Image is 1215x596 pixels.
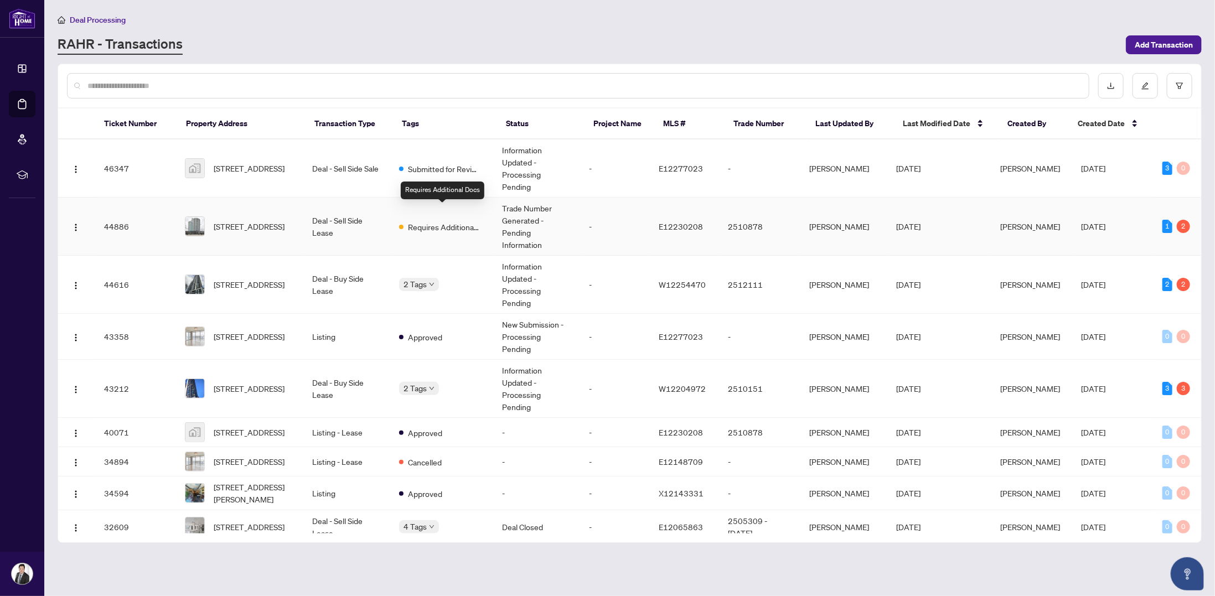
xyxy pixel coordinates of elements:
[1177,220,1190,233] div: 2
[67,380,85,397] button: Logo
[800,476,887,510] td: [PERSON_NAME]
[720,198,800,256] td: 2510878
[304,510,391,544] td: Deal - Sell Side Lease
[304,198,391,256] td: Deal - Sell Side Lease
[581,360,650,418] td: -
[1078,117,1125,129] span: Created Date
[806,108,894,139] th: Last Updated By
[581,139,650,198] td: -
[720,314,800,360] td: -
[1000,221,1060,231] span: [PERSON_NAME]
[95,108,177,139] th: Ticket Number
[585,108,655,139] th: Project Name
[1176,82,1183,90] span: filter
[1098,73,1124,99] button: download
[659,163,703,173] span: E12277023
[95,314,176,360] td: 43358
[1162,278,1172,291] div: 2
[1082,488,1106,498] span: [DATE]
[185,379,204,398] img: thumbnail-img
[800,256,887,314] td: [PERSON_NAME]
[720,256,800,314] td: 2512111
[408,221,480,233] span: Requires Additional Docs
[1133,73,1158,99] button: edit
[1069,108,1151,139] th: Created Date
[1162,426,1172,439] div: 0
[1167,73,1192,99] button: filter
[1162,520,1172,533] div: 0
[1082,427,1106,437] span: [DATE]
[659,457,703,467] span: E12148709
[659,221,703,231] span: E12230208
[58,16,65,24] span: home
[67,518,85,536] button: Logo
[1177,382,1190,395] div: 3
[1141,82,1149,90] span: edit
[494,256,581,314] td: Information Updated - Processing Pending
[1162,486,1172,500] div: 0
[581,198,650,256] td: -
[1000,279,1060,289] span: [PERSON_NAME]
[67,484,85,502] button: Logo
[720,360,800,418] td: 2510151
[659,522,703,532] span: E12065863
[12,563,33,584] img: Profile Icon
[494,447,581,476] td: -
[896,383,921,393] span: [DATE]
[896,427,921,437] span: [DATE]
[1171,557,1204,590] button: Open asap
[581,314,650,360] td: -
[494,360,581,418] td: Information Updated - Processing Pending
[185,423,204,442] img: thumbnail-img
[67,453,85,470] button: Logo
[494,476,581,510] td: -
[896,279,921,289] span: [DATE]
[581,510,650,544] td: -
[659,427,703,437] span: E12230208
[1162,382,1172,395] div: 3
[71,223,80,232] img: Logo
[1107,82,1115,90] span: download
[896,221,921,231] span: [DATE]
[95,256,176,314] td: 44616
[214,426,285,438] span: [STREET_ADDRESS]
[1162,330,1172,343] div: 0
[494,314,581,360] td: New Submission - Processing Pending
[1082,221,1106,231] span: [DATE]
[71,385,80,394] img: Logo
[800,139,887,198] td: [PERSON_NAME]
[429,524,435,530] span: down
[95,447,176,476] td: 34894
[1000,522,1060,532] span: [PERSON_NAME]
[304,418,391,447] td: Listing - Lease
[95,510,176,544] td: 32609
[67,276,85,293] button: Logo
[1000,457,1060,467] span: [PERSON_NAME]
[494,198,581,256] td: Trade Number Generated - Pending Information
[71,524,80,532] img: Logo
[214,382,285,395] span: [STREET_ADDRESS]
[304,314,391,360] td: Listing
[894,108,999,139] th: Last Modified Date
[896,163,921,173] span: [DATE]
[659,383,706,393] span: W12204972
[429,282,435,287] span: down
[720,139,800,198] td: -
[67,328,85,345] button: Logo
[214,455,285,468] span: [STREET_ADDRESS]
[497,108,585,139] th: Status
[494,510,581,544] td: Deal Closed
[1082,383,1106,393] span: [DATE]
[214,162,285,174] span: [STREET_ADDRESS]
[404,278,427,291] span: 2 Tags
[1000,427,1060,437] span: [PERSON_NAME]
[95,360,176,418] td: 43212
[800,360,887,418] td: [PERSON_NAME]
[214,220,285,232] span: [STREET_ADDRESS]
[1000,331,1060,341] span: [PERSON_NAME]
[404,382,427,395] span: 2 Tags
[720,418,800,447] td: 2510878
[494,418,581,447] td: -
[1177,426,1190,439] div: 0
[95,476,176,510] td: 34594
